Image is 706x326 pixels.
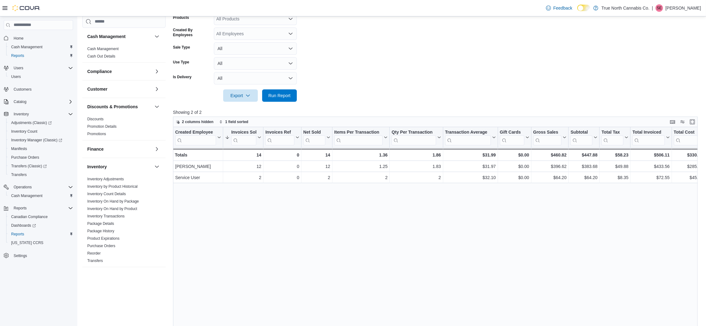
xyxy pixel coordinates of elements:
span: Canadian Compliance [11,214,48,219]
span: Transfers [87,258,103,263]
div: $58.23 [601,151,628,159]
span: Promotion Details [87,124,117,129]
span: Dashboards [11,223,36,228]
button: Gift Cards [500,129,529,145]
a: Discounts [87,117,104,121]
button: Run Report [262,89,297,102]
button: Cash Management [87,33,152,40]
label: Sale Type [173,45,190,50]
span: Package History [87,229,114,234]
div: $433.56 [632,163,669,170]
div: [PERSON_NAME] [175,163,221,170]
div: Transaction Average [445,129,491,135]
h3: Inventory [87,164,107,170]
div: $45.59 [674,174,703,181]
button: Display options [679,118,686,126]
div: 12 [303,163,330,170]
span: Purchase Orders [9,154,73,161]
span: [US_STATE] CCRS [11,240,43,245]
div: Gross Sales [533,129,561,135]
div: 2 [303,174,330,181]
div: $383.68 [570,163,597,170]
a: Package Details [87,221,114,226]
span: Manifests [9,145,73,152]
p: | [652,4,653,12]
div: Inventory [82,175,166,267]
button: Manifests [6,144,76,153]
a: Inventory by Product Historical [87,184,138,189]
a: Reports [9,230,27,238]
div: $31.99 [445,151,496,159]
button: Net Sold [303,129,330,145]
a: Product Expirations [87,236,119,241]
a: Inventory Count [9,128,40,135]
div: 1.86 [392,151,441,159]
label: Products [173,15,189,20]
a: Customers [11,86,34,93]
button: Loyalty [153,272,161,280]
div: 0 [265,174,299,181]
button: Compliance [87,68,152,75]
a: Transfers (Classic) [6,162,76,170]
span: Reports [9,230,73,238]
button: Reports [6,230,76,238]
div: Transaction Average [445,129,491,145]
span: Users [11,74,21,79]
span: Package Details [87,221,114,226]
div: Invoices Sold [231,129,256,145]
h3: Discounts & Promotions [87,104,138,110]
a: Inventory Manager (Classic) [6,136,76,144]
button: Total Invoiced [632,129,669,145]
span: Discounts [87,117,104,122]
span: Users [11,64,73,72]
button: Customers [1,85,76,94]
button: Reports [11,204,29,212]
button: Operations [11,183,34,191]
a: Transfers [87,259,103,263]
span: Operations [11,183,73,191]
div: $0.00 [500,151,529,159]
div: 0 [265,151,299,159]
div: 2 [225,174,261,181]
div: Total Tax [601,129,623,145]
div: 1.83 [392,163,441,170]
span: Run Report [268,92,291,99]
button: Qty Per Transaction [392,129,441,145]
h3: Compliance [87,68,112,75]
h3: Cash Management [87,33,126,40]
span: Transfers (Classic) [11,164,47,169]
span: Customers [11,85,73,93]
span: Inventory On Hand by Product [87,206,137,211]
span: Users [14,66,23,71]
button: Inventory [153,163,161,170]
a: Dashboards [6,221,76,230]
div: $31.97 [445,163,496,170]
div: $49.88 [601,163,628,170]
span: Inventory Manager (Classic) [9,136,73,144]
a: Inventory On Hand by Product [87,207,137,211]
span: Reports [11,232,24,237]
a: Cash Management [9,43,45,51]
span: Transfers (Classic) [9,162,73,170]
a: Adjustments (Classic) [6,118,76,127]
div: $0.00 [500,174,529,181]
div: Cash Management [82,45,166,62]
span: Inventory [14,112,29,117]
p: [PERSON_NAME] [665,4,701,12]
button: Invoices Ref [265,129,299,145]
button: Created Employee [175,129,221,145]
span: Catalog [11,98,73,105]
div: Subtotal [570,129,592,145]
div: 1.25 [334,163,388,170]
div: Created Employee [175,129,216,145]
div: Service User [175,174,221,181]
span: Reports [9,52,73,59]
label: Created By Employees [173,28,211,37]
button: Gross Sales [533,129,566,145]
a: Inventory Manager (Classic) [9,136,65,144]
a: Canadian Compliance [9,213,50,221]
button: Cash Management [6,191,76,200]
button: Keyboard shortcuts [669,118,676,126]
a: Cash Out Details [87,54,115,58]
span: Export [227,89,254,102]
